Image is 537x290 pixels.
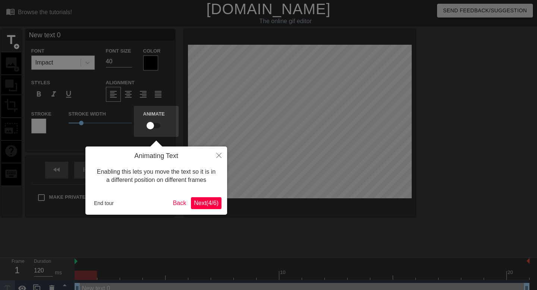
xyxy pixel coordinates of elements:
[191,197,222,209] button: Next
[91,198,117,209] button: End tour
[194,200,219,206] span: Next ( 4 / 6 )
[91,160,222,192] div: Enabling this lets you move the text so it is in a different position on different frames
[211,146,227,164] button: Close
[91,152,222,160] h4: Animating Text
[170,197,189,209] button: Back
